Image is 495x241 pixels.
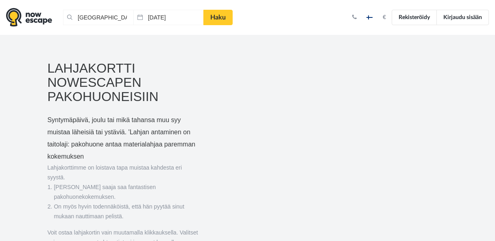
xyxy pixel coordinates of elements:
a: Rekisteröidy [392,10,437,25]
li: On myös hyvin todennäköistä, että hän pyytää sinut mukaan nauttimaan pelistä. [54,202,200,221]
a: Kirjaudu sisään [436,10,489,25]
input: Sijainti tai huoneen nimi [63,10,133,25]
li: [PERSON_NAME] saaja saa fantastisen pakohuonekokemuksen. [54,182,200,202]
p: Lahjakorttimme on loistava tapa muistaa kahdesta eri syystä. [47,163,200,182]
a: Haku [203,10,233,25]
strong: € [383,15,386,20]
img: fi.jpg [366,15,373,19]
input: Päivä [133,10,204,25]
button: € [379,13,390,22]
img: logo [6,8,52,27]
h1: Lahjakortti Nowescapen pakohuoneisiin [47,61,200,104]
